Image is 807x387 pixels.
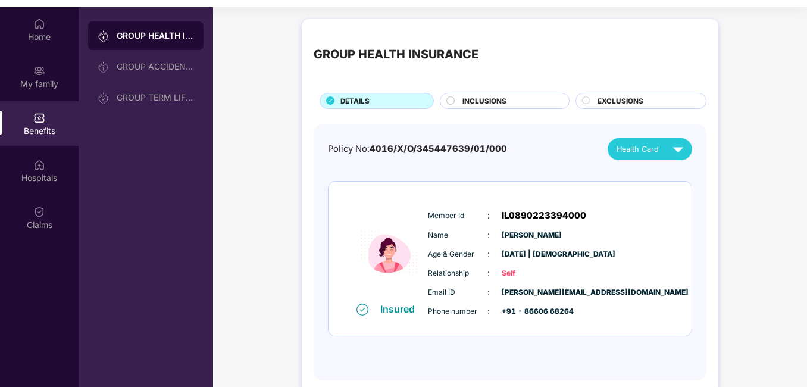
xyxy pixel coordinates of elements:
img: svg+xml;base64,PHN2ZyBpZD0iQmVuZWZpdHMiIHhtbG5zPSJodHRwOi8vd3d3LnczLm9yZy8yMDAwL3N2ZyIgd2lkdGg9Ij... [33,112,45,124]
span: : [487,267,490,280]
span: : [487,248,490,261]
img: svg+xml;base64,PHN2ZyBpZD0iSG9tZSIgeG1sbnM9Imh0dHA6Ly93d3cudzMub3JnLzIwMDAvc3ZnIiB3aWR0aD0iMjAiIG... [33,18,45,30]
div: Policy No: [328,142,507,156]
span: Health Card [617,143,659,155]
span: [PERSON_NAME] [502,230,561,241]
span: [PERSON_NAME][EMAIL_ADDRESS][DOMAIN_NAME] [502,287,561,298]
img: svg+xml;base64,PHN2ZyBpZD0iQ2xhaW0iIHhtbG5zPSJodHRwOi8vd3d3LnczLm9yZy8yMDAwL3N2ZyIgd2lkdGg9IjIwIi... [33,206,45,218]
img: svg+xml;base64,PHN2ZyB3aWR0aD0iMjAiIGhlaWdodD0iMjAiIHZpZXdCb3g9IjAgMCAyMCAyMCIgZmlsbD0ibm9uZSIgeG... [98,92,110,104]
span: : [487,209,490,222]
span: +91 - 86606 68264 [502,306,561,317]
div: GROUP TERM LIFE INSURANCE [117,93,194,102]
span: Age & Gender [428,249,487,260]
img: svg+xml;base64,PHN2ZyBpZD0iSG9zcGl0YWxzIiB4bWxucz0iaHR0cDovL3d3dy53My5vcmcvMjAwMC9zdmciIHdpZHRoPS... [33,159,45,171]
img: svg+xml;base64,PHN2ZyB3aWR0aD0iMjAiIGhlaWdodD0iMjAiIHZpZXdCb3g9IjAgMCAyMCAyMCIgZmlsbD0ibm9uZSIgeG... [98,61,110,73]
span: IL0890223394000 [502,208,586,223]
span: 4016/X/O/345447639/01/000 [370,143,507,154]
span: Relationship [428,268,487,279]
div: GROUP HEALTH INSURANCE [314,45,478,64]
img: svg+xml;base64,PHN2ZyB4bWxucz0iaHR0cDovL3d3dy53My5vcmcvMjAwMC9zdmciIHZpZXdCb3g9IjAgMCAyNCAyNCIgd2... [668,139,689,160]
span: Name [428,230,487,241]
div: GROUP HEALTH INSURANCE [117,30,194,42]
span: Email ID [428,287,487,298]
span: Phone number [428,306,487,317]
div: GROUP ACCIDENTAL INSURANCE [117,62,194,71]
button: Health Card [608,138,692,160]
span: : [487,286,490,299]
img: svg+xml;base64,PHN2ZyB4bWxucz0iaHR0cDovL3d3dy53My5vcmcvMjAwMC9zdmciIHdpZHRoPSIxNiIgaGVpZ2h0PSIxNi... [356,304,368,316]
span: Self [502,268,561,279]
img: svg+xml;base64,PHN2ZyB3aWR0aD0iMjAiIGhlaWdodD0iMjAiIHZpZXdCb3g9IjAgMCAyMCAyMCIgZmlsbD0ibm9uZSIgeG... [33,65,45,77]
span: [DATE] | [DEMOGRAPHIC_DATA] [502,249,561,260]
span: : [487,229,490,242]
span: EXCLUSIONS [598,96,643,107]
img: icon [354,202,425,302]
img: svg+xml;base64,PHN2ZyB3aWR0aD0iMjAiIGhlaWdodD0iMjAiIHZpZXdCb3g9IjAgMCAyMCAyMCIgZmlsbD0ibm9uZSIgeG... [98,30,110,42]
span: Member Id [428,210,487,221]
div: Insured [380,303,422,315]
span: INCLUSIONS [462,96,506,107]
span: : [487,305,490,318]
span: DETAILS [340,96,370,107]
